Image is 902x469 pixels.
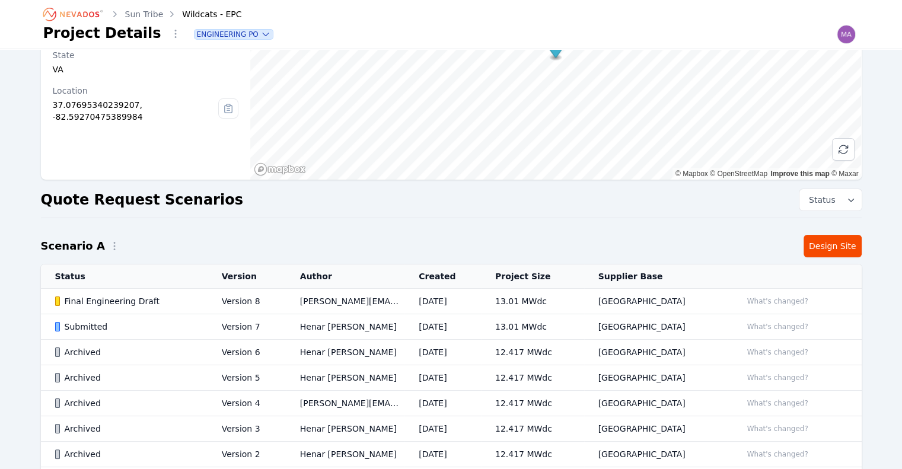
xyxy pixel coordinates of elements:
img: matthew.breyfogle@nevados.solar [837,25,856,44]
td: Henar [PERSON_NAME] [286,314,404,340]
tr: SubmittedVersion 7Henar [PERSON_NAME][DATE]13.01 MWdc[GEOGRAPHIC_DATA]What's changed? [41,314,862,340]
td: [DATE] [404,416,481,442]
a: Design Site [804,235,862,257]
td: [DATE] [404,314,481,340]
button: What's changed? [742,320,814,333]
div: Wildcats - EPC [165,8,241,20]
button: What's changed? [742,295,814,308]
a: Mapbox [675,170,708,178]
td: Version 7 [208,314,286,340]
h2: Quote Request Scenarios [41,190,243,209]
button: What's changed? [742,422,814,435]
button: What's changed? [742,448,814,461]
tr: ArchivedVersion 4[PERSON_NAME][EMAIL_ADDRESS][PERSON_NAME][DOMAIN_NAME][DATE]12.417 MWdc[GEOGRAPH... [41,391,862,416]
td: 13.01 MWdc [481,314,584,340]
tr: ArchivedVersion 3Henar [PERSON_NAME][DATE]12.417 MWdc[GEOGRAPHIC_DATA]What's changed? [41,416,862,442]
th: Status [41,264,208,289]
td: [DATE] [404,289,481,314]
td: Version 5 [208,365,286,391]
td: Henar [PERSON_NAME] [286,442,404,467]
button: What's changed? [742,397,814,410]
td: [PERSON_NAME][EMAIL_ADDRESS][PERSON_NAME][DOMAIN_NAME] [286,289,404,314]
th: Version [208,264,286,289]
div: Archived [55,397,202,409]
div: Final Engineering Draft [55,295,202,307]
td: Version 6 [208,340,286,365]
td: [DATE] [404,340,481,365]
a: Mapbox homepage [254,162,306,176]
div: VA [53,63,239,75]
td: 12.417 MWdc [481,391,584,416]
td: Version 3 [208,416,286,442]
div: Submitted [55,321,202,333]
td: 12.417 MWdc [481,365,584,391]
th: Author [286,264,404,289]
div: Archived [55,372,202,384]
div: Archived [55,448,202,460]
td: [GEOGRAPHIC_DATA] [584,289,728,314]
td: [GEOGRAPHIC_DATA] [584,340,728,365]
td: [DATE] [404,442,481,467]
h1: Project Details [43,24,161,43]
td: [DATE] [404,365,481,391]
td: [GEOGRAPHIC_DATA] [584,442,728,467]
a: OpenStreetMap [710,170,767,178]
th: Created [404,264,481,289]
td: [PERSON_NAME][EMAIL_ADDRESS][PERSON_NAME][DOMAIN_NAME] [286,391,404,416]
div: State [53,49,239,61]
span: Status [804,194,836,206]
td: Henar [PERSON_NAME] [286,416,404,442]
button: Status [799,189,862,210]
tr: ArchivedVersion 2Henar [PERSON_NAME][DATE]12.417 MWdc[GEOGRAPHIC_DATA]What's changed? [41,442,862,467]
a: Sun Tribe [125,8,164,20]
a: Maxar [831,170,859,178]
td: Henar [PERSON_NAME] [286,365,404,391]
tr: Final Engineering DraftVersion 8[PERSON_NAME][EMAIL_ADDRESS][PERSON_NAME][DOMAIN_NAME][DATE]13.01... [41,289,862,314]
td: 12.417 MWdc [481,442,584,467]
td: [GEOGRAPHIC_DATA] [584,416,728,442]
td: 12.417 MWdc [481,416,584,442]
td: [GEOGRAPHIC_DATA] [584,365,728,391]
div: 37.07695340239207, -82.59270475389984 [53,99,219,123]
div: Location [53,85,219,97]
tr: ArchivedVersion 6Henar [PERSON_NAME][DATE]12.417 MWdc[GEOGRAPHIC_DATA]What's changed? [41,340,862,365]
a: Improve this map [770,170,829,178]
td: Version 8 [208,289,286,314]
td: 13.01 MWdc [481,289,584,314]
td: Version 2 [208,442,286,467]
button: Engineering PO [195,30,273,39]
button: What's changed? [742,371,814,384]
div: Archived [55,423,202,435]
h2: Scenario A [41,238,105,254]
td: Henar [PERSON_NAME] [286,340,404,365]
td: 12.417 MWdc [481,340,584,365]
td: [GEOGRAPHIC_DATA] [584,314,728,340]
td: Version 4 [208,391,286,416]
th: Project Size [481,264,584,289]
th: Supplier Base [584,264,728,289]
button: What's changed? [742,346,814,359]
nav: Breadcrumb [43,5,242,24]
td: [GEOGRAPHIC_DATA] [584,391,728,416]
tr: ArchivedVersion 5Henar [PERSON_NAME][DATE]12.417 MWdc[GEOGRAPHIC_DATA]What's changed? [41,365,862,391]
td: [DATE] [404,391,481,416]
div: Archived [55,346,202,358]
